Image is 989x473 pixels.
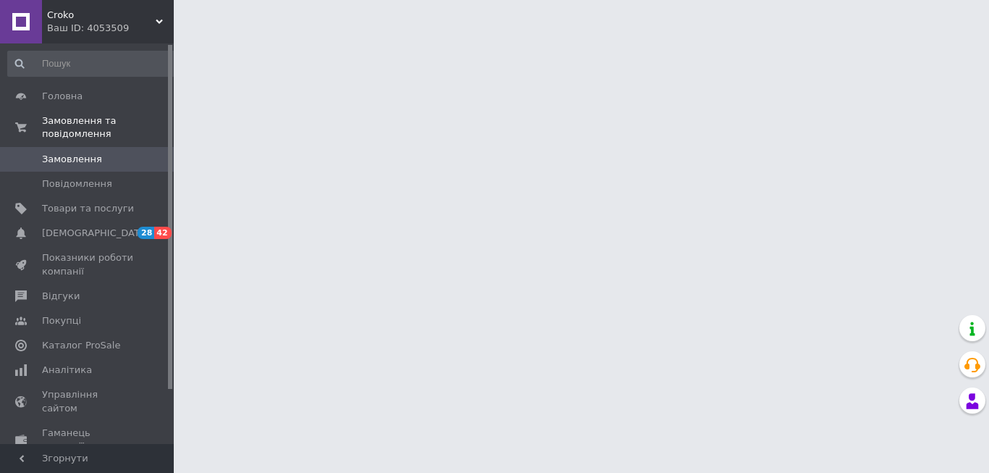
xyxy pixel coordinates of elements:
span: Головна [42,90,83,103]
span: Покупці [42,314,81,327]
span: 28 [138,227,154,239]
span: Управління сайтом [42,388,134,414]
span: Гаманець компанії [42,427,134,453]
span: Аналітика [42,364,92,377]
span: Показники роботи компанії [42,251,134,277]
span: Каталог ProSale [42,339,120,352]
span: Croko [47,9,156,22]
span: Товари та послуги [42,202,134,215]
div: Ваш ID: 4053509 [47,22,174,35]
span: 42 [154,227,171,239]
span: Відгуки [42,290,80,303]
span: [DEMOGRAPHIC_DATA] [42,227,149,240]
input: Пошук [7,51,179,77]
span: Замовлення та повідомлення [42,114,174,141]
span: Замовлення [42,153,102,166]
span: Повідомлення [42,177,112,191]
